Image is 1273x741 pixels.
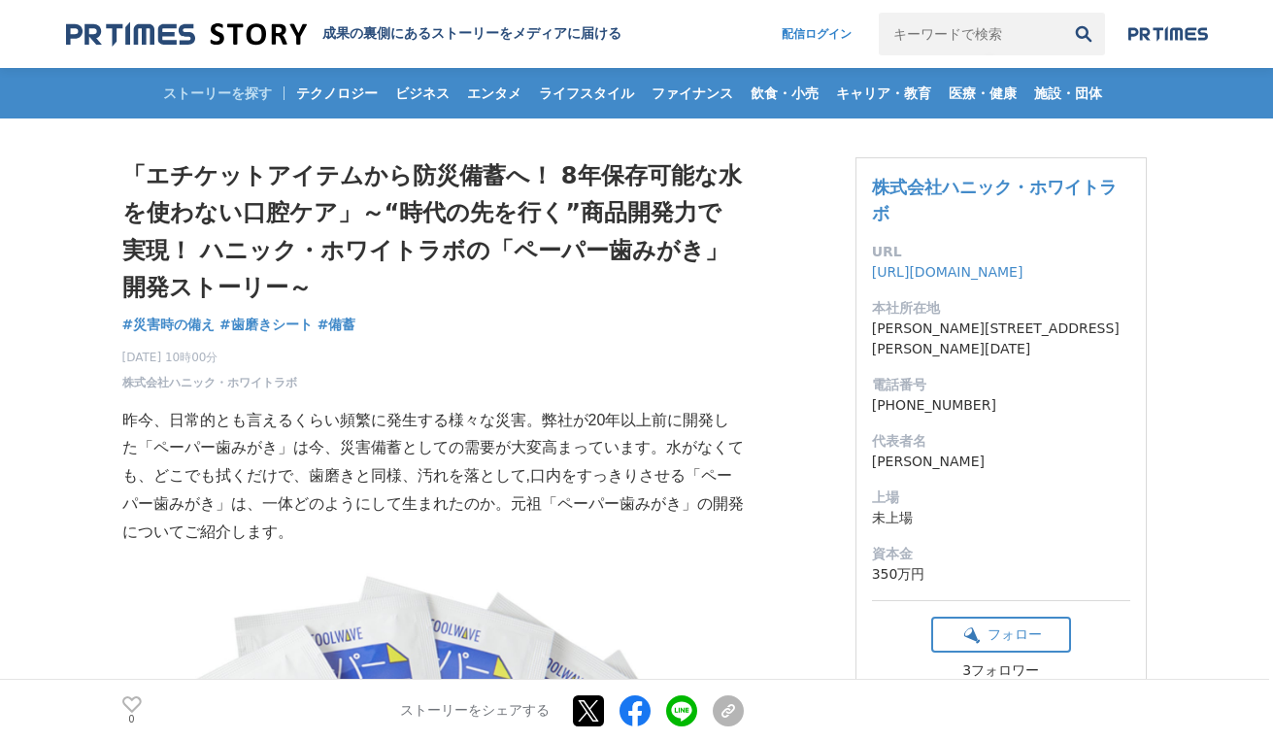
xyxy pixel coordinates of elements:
dd: [PERSON_NAME][STREET_ADDRESS][PERSON_NAME][DATE] [872,319,1130,359]
span: ファイナンス [644,84,741,102]
span: #歯磨きシート [219,316,313,333]
p: 昨今、日常的とも言えるくらい頻繁に発生する様々な災害。弊社が20年以上前に開発した「ペーパー歯みがき」は今、災害備蓄としての需要が大変高まっています。水がなくても、どこでも拭くだけで、歯磨きと同... [122,407,744,547]
span: キャリア・教育 [828,84,939,102]
a: ビジネス [387,68,457,118]
a: キャリア・教育 [828,68,939,118]
a: 飲食・小売 [743,68,826,118]
img: prtimes [1128,26,1208,42]
div: 3フォロワー [931,662,1071,680]
dd: [PERSON_NAME] [872,452,1130,472]
input: キーワードで検索 [879,13,1062,55]
p: ストーリーをシェアする [400,702,550,720]
span: [DATE] 10時00分 [122,349,297,366]
dd: 未上場 [872,508,1130,528]
dt: URL [872,242,1130,262]
a: 株式会社ハニック・ホワイトラボ [872,177,1117,223]
dt: 資本金 [872,544,1130,564]
h2: 成果の裏側にあるストーリーをメディアに届ける [322,25,621,43]
a: #災害時の備え [122,315,216,335]
a: 配信ログイン [762,13,871,55]
p: 0 [122,715,142,724]
a: [URL][DOMAIN_NAME] [872,264,1023,280]
a: #歯磨きシート [219,315,313,335]
dt: 本社所在地 [872,298,1130,319]
button: 検索 [1062,13,1105,55]
dt: 代表者名 [872,431,1130,452]
dt: 上場 [872,488,1130,508]
a: 医療・健康 [941,68,1024,118]
a: 株式会社ハニック・ホワイトラボ [122,374,297,391]
span: ビジネス [387,84,457,102]
span: エンタメ [459,84,529,102]
a: エンタメ [459,68,529,118]
span: 医療・健康 [941,84,1024,102]
span: #備蓄 [318,316,356,333]
dd: [PHONE_NUMBER] [872,395,1130,416]
span: #災害時の備え [122,316,216,333]
span: ライフスタイル [531,84,642,102]
a: ライフスタイル [531,68,642,118]
span: 飲食・小売 [743,84,826,102]
a: 成果の裏側にあるストーリーをメディアに届ける 成果の裏側にあるストーリーをメディアに届ける [66,21,621,48]
a: テクノロジー [288,68,385,118]
a: 施設・団体 [1026,68,1110,118]
span: 施設・団体 [1026,84,1110,102]
h1: 「エチケットアイテムから防災備蓄へ！ 8年保存可能な水を使わない口腔ケア」～“時代の先を行く”商品開発力で実現！ ハニック・ホワイトラボの「ペーパー歯みがき」開発ストーリー～ [122,157,744,307]
button: フォロー [931,617,1071,653]
img: 成果の裏側にあるストーリーをメディアに届ける [66,21,307,48]
a: #備蓄 [318,315,356,335]
dd: 350万円 [872,564,1130,585]
span: テクノロジー [288,84,385,102]
a: ファイナンス [644,68,741,118]
dt: 電話番号 [872,375,1130,395]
